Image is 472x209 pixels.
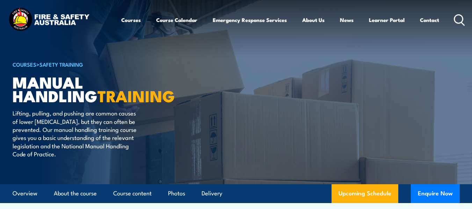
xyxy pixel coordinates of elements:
a: COURSES [13,60,36,68]
a: News [340,12,354,28]
p: Lifting, pulling, and pushing are common causes of lower [MEDICAL_DATA], but they can often be pr... [13,109,140,158]
a: Contact [420,12,439,28]
a: About the course [54,184,97,203]
a: Safety Training [39,60,83,68]
a: Courses [121,12,141,28]
h6: > [13,60,185,68]
a: Course content [113,184,152,203]
a: About Us [302,12,325,28]
a: Upcoming Schedule [332,184,398,203]
h1: Manual Handling [13,75,185,102]
strong: TRAINING [97,83,175,107]
a: Learner Portal [369,12,405,28]
a: Photos [168,184,185,203]
a: Delivery [202,184,222,203]
button: Enquire Now [411,184,460,203]
a: Overview [13,184,37,203]
a: Course Calendar [156,12,197,28]
a: Emergency Response Services [213,12,287,28]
